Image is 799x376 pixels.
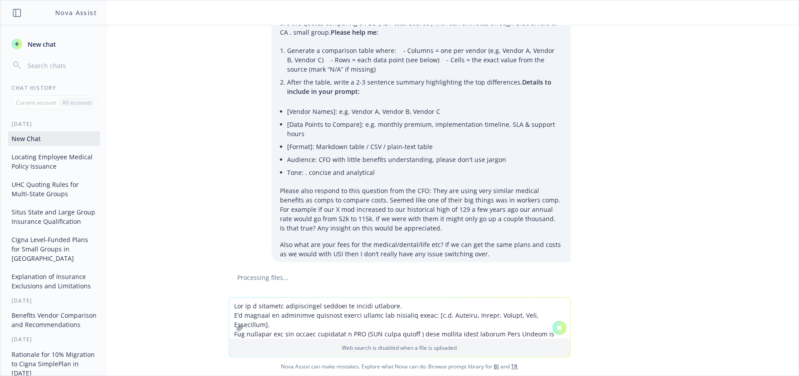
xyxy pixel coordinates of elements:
span: New chat [26,40,56,49]
li: Tone: . concise and analytical [288,166,562,179]
p: Web search is disabled when a file is uploaded [235,344,565,352]
div: [DATE] [1,297,107,304]
button: Locating Employee Medical Policy Issuance [8,150,100,174]
h1: Nova Assist [55,8,97,17]
div: Processing files... [229,273,571,282]
button: Benefits Vendor Comparison and Recommendations [8,308,100,332]
li: [Data Points to Compare]: e.g. monthly premium, implementation timeline, SLA & support hours [288,118,562,140]
input: Search chats [26,59,97,72]
li: [Vendor Names]: e.g. Vendor A, Vendor B, Vendor C [288,105,562,118]
p: All accounts [62,99,92,106]
p: Also what are your fees for the medical/dental/life etc? If we can get the same plans and costs a... [280,240,562,259]
button: Explanation of Insurance Exclusions and Limitations [8,269,100,293]
li: [Format]: Markdown table / CSV / plain-text table [288,140,562,153]
button: Situs State and Large Group Insurance Qualification [8,205,100,229]
div: [DATE] [1,336,107,343]
div: Chat History [1,84,107,92]
li: After the table, write a 2-3 sentence summary highlighting the top differences. [288,76,562,98]
li: Audience: CFO with little benefits understanding, please don't use jargon [288,153,562,166]
button: New Chat [8,131,100,146]
button: Cigna Level-Funded Plans for Small Groups in [GEOGRAPHIC_DATA] [8,232,100,266]
p: Current account [16,99,56,106]
div: [DATE] [1,120,107,128]
p: Please also respond to this question from the CFO: They are using very similar medical benefits a... [280,186,562,233]
li: Generate a comparison table where: - Columns = one per vendor (e.g. Vendor A, Vendor B, Vendor C)... [288,44,562,76]
button: New chat [8,36,100,52]
a: TR [511,363,518,370]
span: Nova Assist can make mistakes. Explore what Nova can do: Browse prompt library for and [4,357,795,376]
button: UHC Quoting Rules for Multi-State Groups [8,177,100,201]
a: BI [494,363,499,370]
span: Please help me: [331,28,379,36]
